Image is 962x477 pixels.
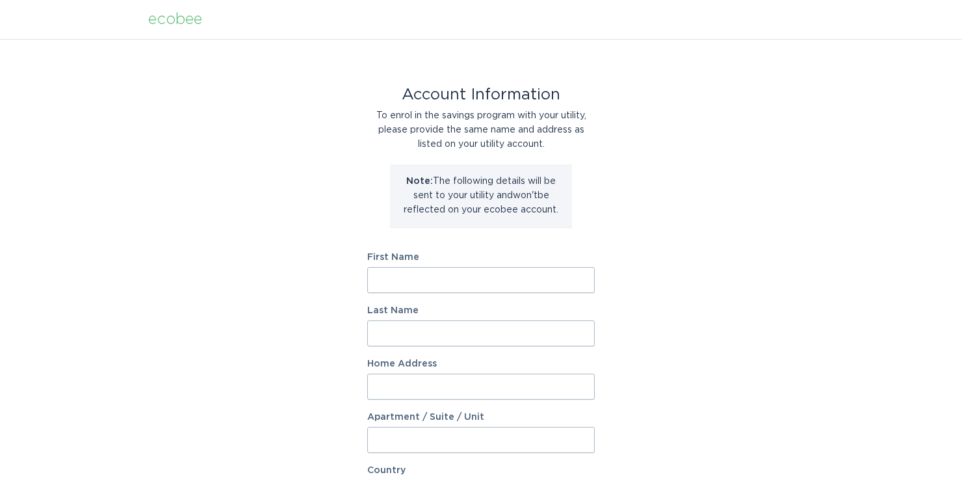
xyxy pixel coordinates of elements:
div: To enrol in the savings program with your utility, please provide the same name and address as li... [367,109,595,151]
p: The following details will be sent to your utility and won't be reflected on your ecobee account. [400,174,562,217]
label: Home Address [367,359,595,368]
label: Country [367,466,406,475]
div: Account Information [367,88,595,102]
label: Apartment / Suite / Unit [367,413,595,422]
label: First Name [367,253,595,262]
strong: Note: [406,177,433,186]
label: Last Name [367,306,595,315]
div: ecobee [148,12,202,27]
